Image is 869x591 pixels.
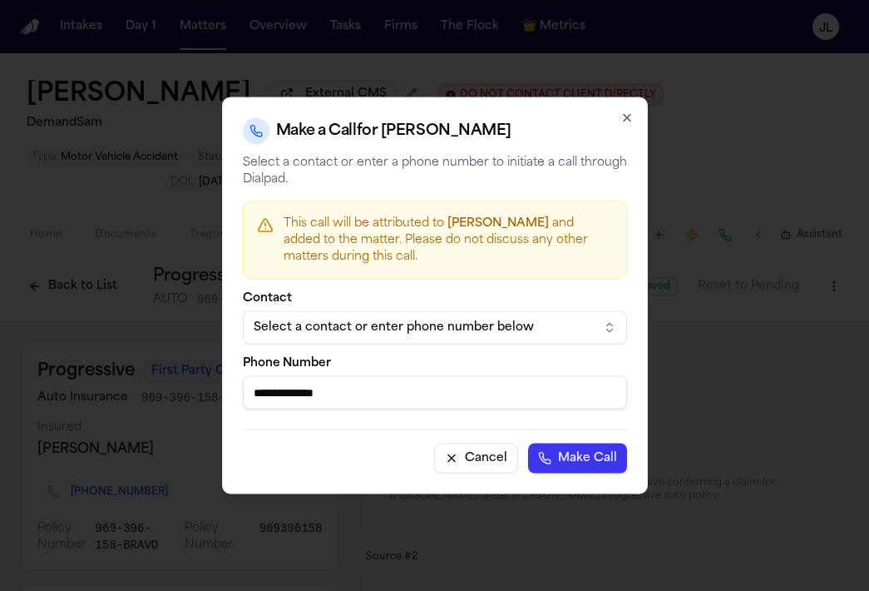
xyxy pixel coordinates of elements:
[276,120,511,143] h2: Make a Call for [PERSON_NAME]
[243,358,627,370] label: Phone Number
[243,155,627,188] p: Select a contact or enter a phone number to initiate a call through Dialpad.
[284,216,613,266] p: This call will be attributed to and added to the matter. Please do not discuss any other matters ...
[528,444,627,474] button: Make Call
[434,444,518,474] button: Cancel
[447,217,549,230] span: [PERSON_NAME]
[243,293,627,305] label: Contact
[254,320,590,336] div: Select a contact or enter phone number below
